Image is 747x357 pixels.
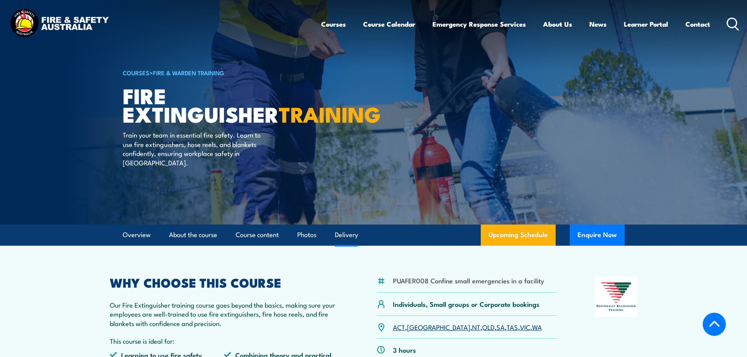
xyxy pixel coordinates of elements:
a: WA [532,322,542,332]
a: About the course [169,225,217,245]
a: VIC [520,322,530,332]
a: News [589,14,607,34]
a: Course Calendar [363,14,415,34]
p: Individuals, Small groups or Corporate bookings [393,299,540,308]
a: Photos [297,225,316,245]
button: Enquire Now [570,225,625,246]
a: Contact [685,14,710,34]
a: Emergency Response Services [433,14,526,34]
a: Overview [123,225,151,245]
h6: > [123,68,316,77]
a: [GEOGRAPHIC_DATA] [407,322,470,332]
li: PUAFER008 Confine small emergencies in a facility [393,276,544,285]
a: Delivery [335,225,358,245]
p: Our Fire Extinguisher training course goes beyond the basics, making sure your employees are well... [110,300,339,328]
a: Fire & Warden Training [153,68,224,77]
a: SA [496,322,505,332]
a: TAS [507,322,518,332]
h2: WHY CHOOSE THIS COURSE [110,277,339,288]
h1: Fire Extinguisher [123,86,316,123]
a: About Us [543,14,572,34]
a: Upcoming Schedule [481,225,556,246]
img: Nationally Recognised Training logo. [595,277,638,317]
p: Train your team in essential fire safety. Learn to use fire extinguishers, hose reels, and blanke... [123,130,266,167]
p: 3 hours [393,345,416,354]
a: QLD [482,322,494,332]
strong: TRAINING [279,97,381,130]
a: ACT [393,322,405,332]
a: Learner Portal [624,14,668,34]
a: COURSES [123,68,149,77]
a: NT [472,322,480,332]
p: , , , , , , , [393,323,542,332]
a: Course content [236,225,279,245]
p: This course is ideal for: [110,336,339,345]
a: Courses [321,14,346,34]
